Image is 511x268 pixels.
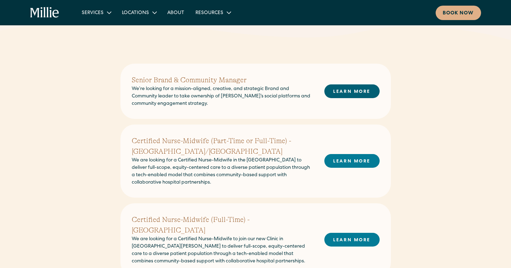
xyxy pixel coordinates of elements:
[190,7,236,18] div: Resources
[324,154,380,168] a: LEARN MORE
[132,215,313,236] h2: Certified Nurse-Midwife (Full-Time) - [GEOGRAPHIC_DATA]
[324,233,380,247] a: LEARN MORE
[132,85,313,108] p: We’re looking for a mission-aligned, creative, and strategic Brand and Community leader to take o...
[122,9,149,17] div: Locations
[132,236,313,265] p: We are looking for a Certified Nurse-Midwife to join our new Clinic in [GEOGRAPHIC_DATA][PERSON_N...
[76,7,116,18] div: Services
[195,9,223,17] div: Resources
[132,136,313,157] h2: Certified Nurse-Midwife (Part-Time or Full-Time) - [GEOGRAPHIC_DATA]/[GEOGRAPHIC_DATA]
[116,7,162,18] div: Locations
[30,7,60,18] a: home
[324,84,380,98] a: LEARN MORE
[82,9,104,17] div: Services
[132,157,313,186] p: We are looking for a Certified Nurse-Midwife in the [GEOGRAPHIC_DATA] to deliver full-scope, equi...
[162,7,190,18] a: About
[443,10,474,17] div: Book now
[436,6,481,20] a: Book now
[132,75,313,85] h2: Senior Brand & Community Manager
